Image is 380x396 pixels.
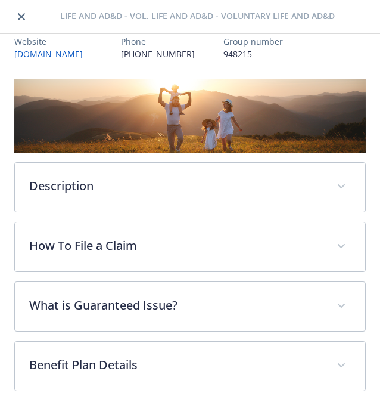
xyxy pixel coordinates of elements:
[121,35,195,48] p: Phone
[223,35,283,48] p: Group number
[121,48,195,60] p: [PHONE_NUMBER]
[15,163,365,212] div: Description
[29,177,322,195] p: Description
[15,222,365,271] div: How To File a Claim
[29,237,322,255] p: How To File a Claim
[29,356,322,374] p: Benefit Plan Details
[14,79,366,153] img: banner
[15,282,365,331] div: What is Guaranteed Issue?
[14,48,92,60] a: [DOMAIN_NAME]
[223,48,283,60] p: 948215
[14,35,92,48] p: Website
[15,342,365,391] div: Benefit Plan Details
[29,296,322,314] p: What is Guaranteed Issue?
[14,10,29,24] a: close
[29,10,366,22] p: Life and AD&D - Vol. Life and AD&D - Voluntary Life and AD&D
